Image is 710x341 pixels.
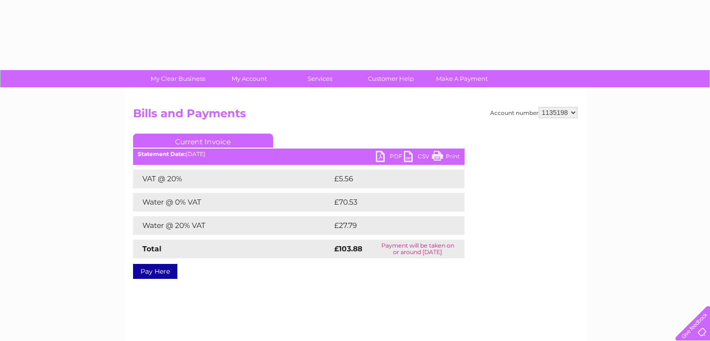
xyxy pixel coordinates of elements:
a: Print [432,151,460,164]
h2: Bills and Payments [133,107,577,125]
a: Services [281,70,359,87]
td: Payment will be taken on or around [DATE] [371,240,464,258]
strong: £103.88 [334,244,362,253]
td: VAT @ 20% [133,170,332,188]
a: Pay Here [133,264,177,279]
td: Water @ 0% VAT [133,193,332,212]
a: CSV [404,151,432,164]
a: PDF [376,151,404,164]
td: Water @ 20% VAT [133,216,332,235]
a: Make A Payment [423,70,500,87]
b: Statement Date: [138,150,186,157]
a: My Clear Business [140,70,217,87]
strong: Total [142,244,162,253]
td: £70.53 [332,193,445,212]
td: £5.56 [332,170,443,188]
a: Customer Help [352,70,429,87]
td: £27.79 [332,216,445,235]
a: Current Invoice [133,134,273,148]
a: My Account [211,70,288,87]
div: [DATE] [133,151,464,157]
div: Account number [490,107,577,118]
